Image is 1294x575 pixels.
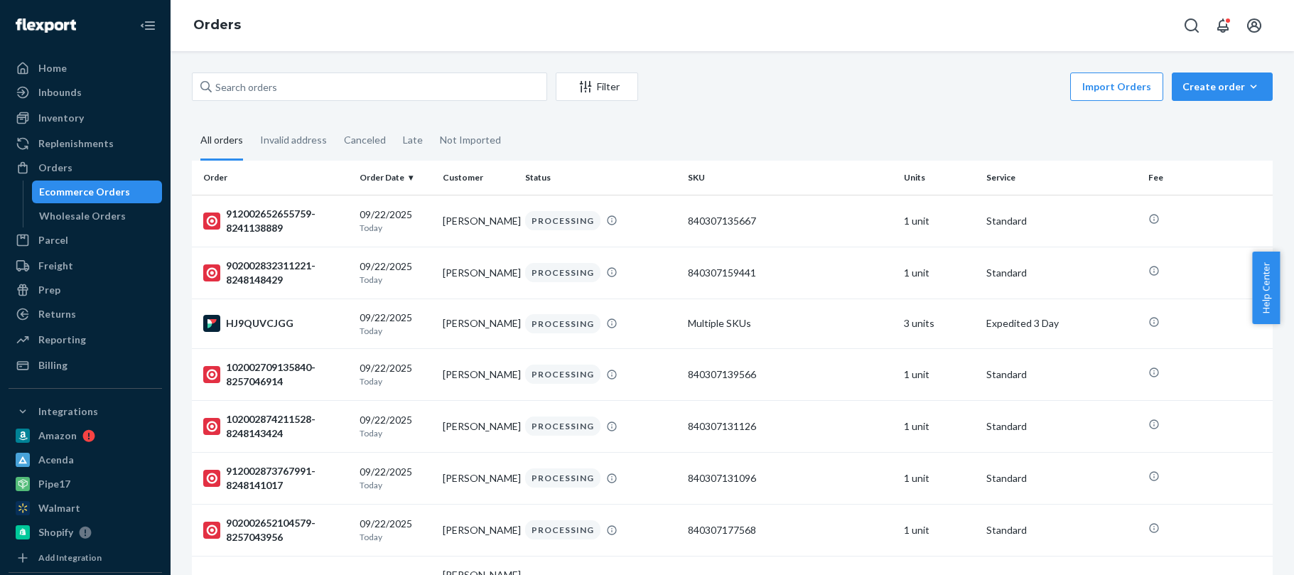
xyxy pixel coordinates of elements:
[9,57,162,80] a: Home
[360,361,431,387] div: 09/22/2025
[38,525,73,539] div: Shopify
[9,448,162,471] a: Acenda
[688,471,893,485] div: 840307131096
[525,520,600,539] div: PROCESSING
[134,11,162,40] button: Close Navigation
[38,307,76,321] div: Returns
[16,18,76,33] img: Flexport logo
[437,247,520,299] td: [PERSON_NAME]
[203,412,348,441] div: 102002874211528-8248143424
[437,348,520,400] td: [PERSON_NAME]
[688,367,893,382] div: 840307139566
[38,358,68,372] div: Billing
[192,161,354,195] th: Order
[39,209,126,223] div: Wholesale Orders
[38,111,84,125] div: Inventory
[688,214,893,228] div: 840307135667
[898,452,981,504] td: 1 unit
[38,161,72,175] div: Orders
[682,299,898,348] td: Multiple SKUs
[525,314,600,333] div: PROCESSING
[1252,252,1280,324] button: Help Center
[38,333,86,347] div: Reporting
[443,171,514,183] div: Customer
[38,233,68,247] div: Parcel
[682,161,898,195] th: SKU
[38,477,70,491] div: Pipe17
[38,61,67,75] div: Home
[360,208,431,234] div: 09/22/2025
[688,523,893,537] div: 840307177568
[38,85,82,100] div: Inbounds
[38,501,80,515] div: Walmart
[525,211,600,230] div: PROCESSING
[525,468,600,488] div: PROCESSING
[38,404,98,419] div: Integrations
[9,400,162,423] button: Integrations
[344,122,386,158] div: Canceled
[38,429,77,443] div: Amazon
[38,259,73,273] div: Freight
[437,452,520,504] td: [PERSON_NAME]
[688,266,893,280] div: 840307159441
[9,81,162,104] a: Inbounds
[182,5,252,46] ol: breadcrumbs
[898,299,981,348] td: 3 units
[1209,11,1237,40] button: Open notifications
[360,413,431,439] div: 09/22/2025
[981,161,1143,195] th: Service
[9,328,162,351] a: Reporting
[203,360,348,389] div: 102002709135840-8257046914
[9,229,162,252] a: Parcel
[556,80,637,94] div: Filter
[360,465,431,491] div: 09/22/2025
[1240,11,1268,40] button: Open account menu
[9,279,162,301] a: Prep
[1070,72,1163,101] button: Import Orders
[525,365,600,384] div: PROCESSING
[898,161,981,195] th: Units
[32,181,163,203] a: Ecommerce Orders
[354,161,437,195] th: Order Date
[192,72,547,101] input: Search orders
[9,424,162,447] a: Amazon
[38,453,74,467] div: Acenda
[39,185,130,199] div: Ecommerce Orders
[9,132,162,155] a: Replenishments
[1143,161,1273,195] th: Fee
[9,521,162,544] a: Shopify
[360,427,431,439] p: Today
[986,419,1137,434] p: Standard
[986,471,1137,485] p: Standard
[986,367,1137,382] p: Standard
[32,205,163,227] a: Wholesale Orders
[203,207,348,235] div: 912002652655759-8241138889
[556,72,638,101] button: Filter
[437,504,520,556] td: [PERSON_NAME]
[9,156,162,179] a: Orders
[525,263,600,282] div: PROCESSING
[9,254,162,277] a: Freight
[1182,80,1262,94] div: Create order
[360,274,431,286] p: Today
[1172,72,1273,101] button: Create order
[193,17,241,33] a: Orders
[9,497,162,520] a: Walmart
[986,523,1137,537] p: Standard
[440,122,501,158] div: Not Imported
[360,259,431,286] div: 09/22/2025
[9,354,162,377] a: Billing
[360,311,431,337] div: 09/22/2025
[437,195,520,247] td: [PERSON_NAME]
[203,516,348,544] div: 902002652104579-8257043956
[898,400,981,452] td: 1 unit
[898,247,981,299] td: 1 unit
[986,316,1137,331] p: Expedited 3 Day
[898,348,981,400] td: 1 unit
[9,303,162,326] a: Returns
[519,161,681,195] th: Status
[38,552,102,564] div: Add Integration
[9,107,162,129] a: Inventory
[260,122,327,158] div: Invalid address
